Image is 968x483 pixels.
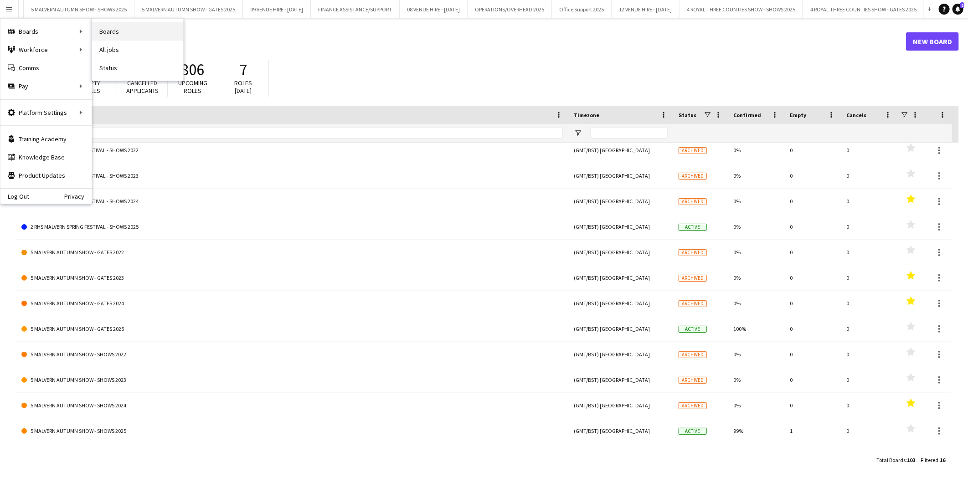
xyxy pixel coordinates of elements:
a: 5 MALVERN AUTUMN SHOW - GATES 2023 [21,265,563,291]
div: (GMT/BST) [GEOGRAPHIC_DATA] [568,367,673,392]
a: Privacy [64,193,92,200]
div: (GMT/BST) [GEOGRAPHIC_DATA] [568,265,673,290]
div: 0% [728,240,784,265]
a: 5 MALVERN AUTUMN SHOW - SHOWS 2025 [21,418,563,444]
a: 2 RHS MALVERN SPRING FESTIVAL - SHOWS 2025 [21,214,563,240]
div: 0 [784,342,841,367]
button: 08 VENUE HIRE - [DATE] [400,0,468,18]
button: 4 ROYAL THREE COUNTIES SHOW - SHOWS 2025 [680,0,803,18]
div: 0 [784,367,841,392]
div: 0 [841,214,897,239]
div: 0 [841,189,897,214]
button: 09 VENUE HIRE - [DATE] [243,0,311,18]
div: 0 [784,393,841,418]
button: 4 ROYAL THREE COUNTIES SHOW - GATES 2025 [803,0,924,18]
span: Archived [679,300,707,307]
div: 0% [728,214,784,239]
button: 5 MALVERN AUTUMN SHOW - SHOWS 2025 [24,0,134,18]
div: 0% [728,367,784,392]
a: 5 MALVERN AUTUMN SHOW - SHOWS 2022 [21,342,563,367]
a: Status [92,59,183,77]
div: 0% [728,163,784,188]
div: 0% [728,138,784,163]
span: Archived [679,147,707,154]
div: 0% [728,342,784,367]
span: Active [679,326,707,333]
span: Filtered [921,457,938,463]
span: Roles [DATE] [235,79,252,95]
div: 0 [784,138,841,163]
a: 2 [953,4,963,15]
span: 16 [940,457,945,463]
span: 2 [960,2,964,8]
div: 0 [784,240,841,265]
div: 0% [728,189,784,214]
div: 0 [841,138,897,163]
div: (GMT/BST) [GEOGRAPHIC_DATA] [568,418,673,443]
div: 0 [784,189,841,214]
span: 7 [240,60,247,80]
span: Upcoming roles [178,79,207,95]
a: Boards [92,22,183,41]
span: Confirmed [733,112,761,118]
div: (GMT/BST) [GEOGRAPHIC_DATA] [568,393,673,418]
div: 0 [841,240,897,265]
div: (GMT/BST) [GEOGRAPHIC_DATA] [568,214,673,239]
div: Platform Settings [0,103,92,122]
div: (GMT/BST) [GEOGRAPHIC_DATA] [568,163,673,188]
div: Workforce [0,41,92,59]
div: 0 [841,393,897,418]
input: Timezone Filter Input [590,128,668,139]
span: Active [679,224,707,231]
a: Training Academy [0,130,92,148]
span: Active [679,428,707,435]
div: 0 [784,316,841,341]
a: 5 MALVERN AUTUMN SHOW - GATES 2025 [21,316,563,342]
div: (GMT/BST) [GEOGRAPHIC_DATA] [568,291,673,316]
div: 0% [728,265,784,290]
span: Empty [790,112,806,118]
span: Status [679,112,696,118]
input: Board name Filter Input [38,128,563,139]
span: Cancels [846,112,866,118]
div: 0 [841,342,897,367]
a: 5 MALVERN AUTUMN SHOW - SHOWS 2023 [21,367,563,393]
div: 0 [784,163,841,188]
div: (GMT/BST) [GEOGRAPHIC_DATA] [568,342,673,367]
a: Log Out [0,193,29,200]
span: Archived [679,173,707,180]
button: OPERATIONS/OVERHEAD 2025 [468,0,552,18]
span: Archived [679,275,707,282]
div: 0 [841,291,897,316]
a: 2 RHS MALVERN SPRING FESTIVAL - SHOWS 2022 [21,138,563,163]
a: 5 MALVERN AUTUMN SHOW - GATES 2024 [21,291,563,316]
a: 5 MALVERN AUTUMN SHOW - GATES 2022 [21,240,563,265]
a: New Board [906,32,959,51]
span: 103 [907,457,915,463]
div: 100% [728,316,784,341]
div: 0% [728,393,784,418]
button: Office Support 2025 [552,0,612,18]
div: 0 [784,265,841,290]
div: : [921,451,945,469]
a: 5 MALVERN AUTUMN SHOW - SHOWS 2024 [21,393,563,418]
div: (GMT/BST) [GEOGRAPHIC_DATA] [568,240,673,265]
div: (GMT/BST) [GEOGRAPHIC_DATA] [568,138,673,163]
div: 0 [841,367,897,392]
button: Open Filter Menu [574,129,582,137]
span: Cancelled applicants [126,79,159,95]
span: Archived [679,198,707,205]
span: Archived [679,402,707,409]
div: (GMT/BST) [GEOGRAPHIC_DATA] [568,189,673,214]
span: 806 [181,60,205,80]
a: Comms [0,59,92,77]
span: Archived [679,377,707,384]
div: 0 [841,163,897,188]
div: Boards [0,22,92,41]
a: Product Updates [0,166,92,185]
a: All jobs [92,41,183,59]
h1: Boards [16,35,906,48]
div: 1 [784,418,841,443]
button: FINANCE ASSISTANCE/SUPPORT [311,0,400,18]
span: Timezone [574,112,599,118]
